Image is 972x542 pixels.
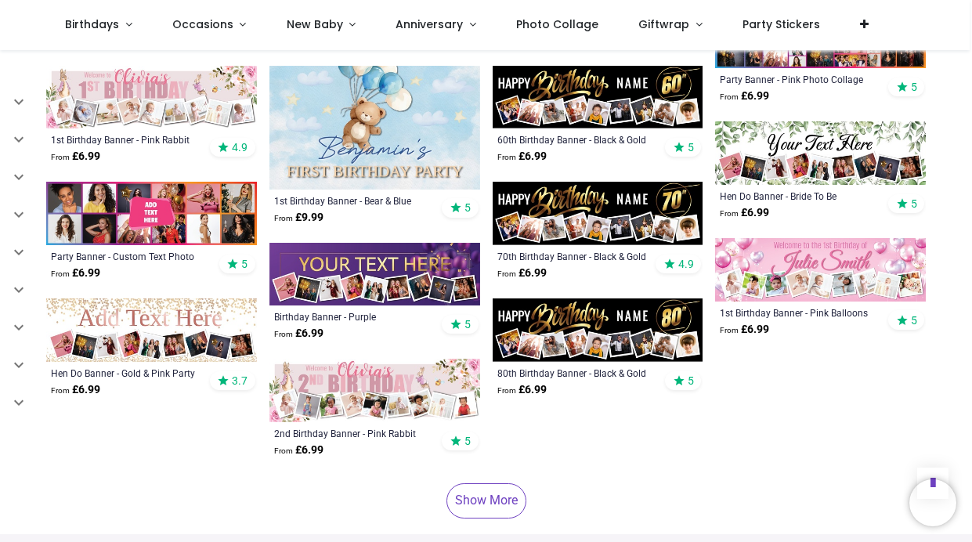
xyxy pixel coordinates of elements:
strong: £ 6.99 [720,89,769,104]
span: From [274,446,293,455]
span: From [497,269,516,278]
img: Personalised Hen Do Banner - Gold & Pink Party Occasion - 9 Photo Upload [46,298,257,362]
span: 5 [464,201,471,215]
span: 5 [688,374,694,388]
span: From [274,214,293,222]
span: Giftwrap [638,16,689,32]
a: Show More [446,483,526,518]
span: 5 [911,313,917,327]
a: 80th Birthday Banner - Black & Gold [497,367,658,379]
img: Personalised Happy 70th Birthday Banner - Black & Gold - Custom Name & 9 Photo Upload [493,182,703,245]
img: Personalised Happy 2nd Birthday Banner - Pink Rabbit - Custom Name & 9 Photo Upload [269,359,480,422]
span: 4.9 [232,140,248,154]
strong: £ 9.99 [274,210,323,226]
span: Anniversary [396,16,463,32]
span: 5 [911,80,917,94]
img: Personalised Hen Do Banner - Bride To Be - 9 Photo Upload [715,121,926,185]
strong: £ 6.99 [497,266,547,281]
span: 5 [688,140,694,154]
a: 1st Birthday Banner - Bear & Blue Balloons [274,194,435,207]
span: Party Stickers [743,16,820,32]
span: From [497,153,516,161]
a: Birthday Banner - Purple [274,310,435,323]
span: From [720,326,739,334]
img: Personalised Happy 80th Birthday Banner - Black & Gold - Custom Name & 9 Photo Upload [493,298,703,362]
strong: £ 6.99 [497,149,547,164]
span: From [274,330,293,338]
span: From [497,386,516,395]
img: Personalised Party Banner - Custom Text Photo Collage - 12 Photo Upload [46,182,257,245]
img: Personalised Happy Birthday Banner - Purple - 9 Photo Upload [269,243,480,306]
img: Personalised Happy 1st Birthday Banner - Pink Rabbit - Custom Name & 9 Photo Upload [46,66,257,129]
span: Birthdays [65,16,119,32]
a: Hen Do Banner - Gold & Pink Party Occasion [51,367,211,379]
strong: £ 6.99 [51,382,100,398]
a: 60th Birthday Banner - Black & Gold [497,133,658,146]
a: 1st Birthday Banner - Pink Rabbit [51,133,211,146]
span: 3.7 [232,374,248,388]
strong: £ 6.99 [497,382,547,398]
span: From [720,209,739,218]
span: From [51,153,70,161]
iframe: Brevo live chat [909,479,956,526]
a: Party Banner - Pink Photo Collage [720,73,880,85]
span: Photo Collage [516,16,598,32]
span: 5 [464,317,471,331]
img: Personalised Happy 60th Birthday Banner - Black & Gold - Custom Name & 9 Photo Upload [493,66,703,129]
strong: £ 6.99 [274,326,323,341]
span: From [51,386,70,395]
a: 70th Birthday Banner - Black & Gold [497,250,658,262]
img: Personalised 1st Birthday Backdrop Banner - Bear & Blue Balloons - Add Text [269,66,480,190]
a: 1st Birthday Banner - Pink Balloons [720,306,880,319]
strong: £ 6.99 [51,149,100,164]
a: 2nd Birthday Banner - Pink Rabbit [274,427,435,439]
a: Hen Do Banner - Bride To Be [720,190,880,202]
img: Personalised 1st Birthday Banner - Pink Balloons - Custom Name & 9 Photo Upload [715,238,926,302]
span: 5 [911,197,917,211]
span: From [51,269,70,278]
span: New Baby [287,16,343,32]
a: Party Banner - Custom Text Photo Collage [51,250,211,262]
span: 5 [241,257,248,271]
span: 5 [464,434,471,448]
span: 4.9 [678,257,694,271]
span: From [720,92,739,101]
span: Occasions [172,16,233,32]
strong: £ 6.99 [51,266,100,281]
strong: £ 6.99 [720,322,769,338]
strong: £ 6.99 [274,443,323,458]
strong: £ 6.99 [720,205,769,221]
